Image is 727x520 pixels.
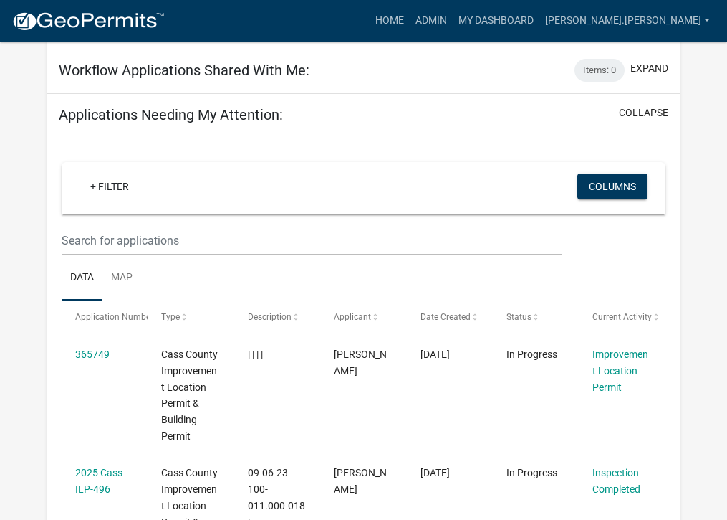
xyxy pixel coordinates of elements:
[334,312,371,322] span: Applicant
[248,312,292,322] span: Description
[320,301,406,335] datatable-header-cell: Applicant
[62,255,102,301] a: Data
[75,349,110,360] a: 365749
[539,7,716,34] a: [PERSON_NAME].[PERSON_NAME]
[506,467,557,478] span: In Progress
[420,349,450,360] span: 01/17/2025
[577,174,647,199] button: Columns
[592,312,652,322] span: Current Activity
[148,301,233,335] datatable-header-cell: Type
[75,467,122,495] a: 2025 Cass ILP-496
[506,312,531,322] span: Status
[161,349,218,442] span: Cass County Improvement Location Permit & Building Permit
[592,349,648,393] a: Improvement Location Permit
[630,61,668,76] button: expand
[574,59,625,82] div: Items: 0
[619,105,668,120] button: collapse
[75,312,153,322] span: Application Number
[161,312,180,322] span: Type
[506,349,557,360] span: In Progress
[420,312,471,322] span: Date Created
[59,106,283,123] h5: Applications Needing My Attention:
[62,301,148,335] datatable-header-cell: Application Number
[579,301,665,335] datatable-header-cell: Current Activity
[102,255,141,301] a: Map
[406,301,492,335] datatable-header-cell: Date Created
[248,349,263,360] span: | | | |
[79,174,140,199] a: + Filter
[234,301,320,335] datatable-header-cell: Description
[592,467,640,495] a: Inspection Completed
[493,301,579,335] datatable-header-cell: Status
[420,467,450,478] span: 01/06/2025
[453,7,539,34] a: My Dashboard
[334,467,387,495] span: John Marcellett
[59,62,309,79] h5: Workflow Applications Shared With Me:
[62,226,562,255] input: Search for applications
[410,7,453,34] a: Admin
[370,7,410,34] a: Home
[334,349,387,377] span: Ralph Koppe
